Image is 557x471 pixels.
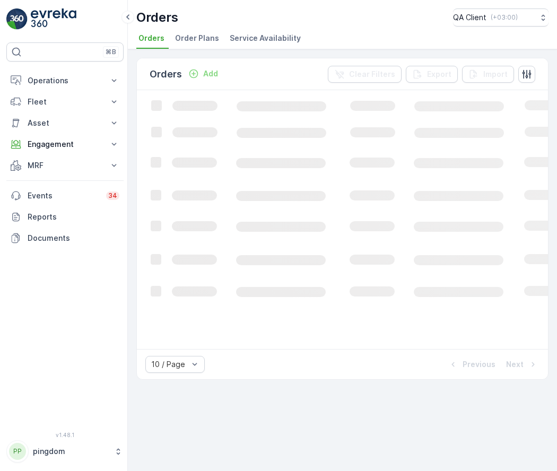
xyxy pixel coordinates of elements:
span: Order Plans [175,33,219,43]
span: Orders [138,33,164,43]
span: Service Availability [230,33,301,43]
p: ⌘B [106,48,116,56]
p: pingdom [33,446,109,457]
button: Add [184,67,222,80]
p: Import [483,69,508,80]
span: v 1.48.1 [6,432,124,438]
p: Export [427,69,451,80]
p: Operations [28,75,102,86]
button: Import [462,66,514,83]
button: Operations [6,70,124,91]
button: PPpingdom [6,440,124,463]
a: Documents [6,228,124,249]
button: Engagement [6,134,124,155]
a: Events34 [6,185,124,206]
div: PP [9,443,26,460]
p: Add [203,68,218,79]
p: QA Client [453,12,486,23]
img: logo_light-DOdMpM7g.png [31,8,76,30]
p: Asset [28,118,102,128]
p: Next [506,359,524,370]
p: MRF [28,160,102,171]
p: Previous [463,359,495,370]
p: ( +03:00 ) [491,13,518,22]
button: Fleet [6,91,124,112]
p: Clear Filters [349,69,395,80]
button: QA Client(+03:00) [453,8,549,27]
p: Orders [136,9,178,26]
button: Export [406,66,458,83]
p: Engagement [28,139,102,150]
p: Reports [28,212,119,222]
a: Reports [6,206,124,228]
button: Previous [447,358,497,371]
button: Asset [6,112,124,134]
p: Fleet [28,97,102,107]
p: Orders [150,67,182,82]
button: Clear Filters [328,66,402,83]
img: logo [6,8,28,30]
p: 34 [108,191,117,200]
p: Events [28,190,100,201]
button: MRF [6,155,124,176]
p: Documents [28,233,119,243]
button: Next [505,358,539,371]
